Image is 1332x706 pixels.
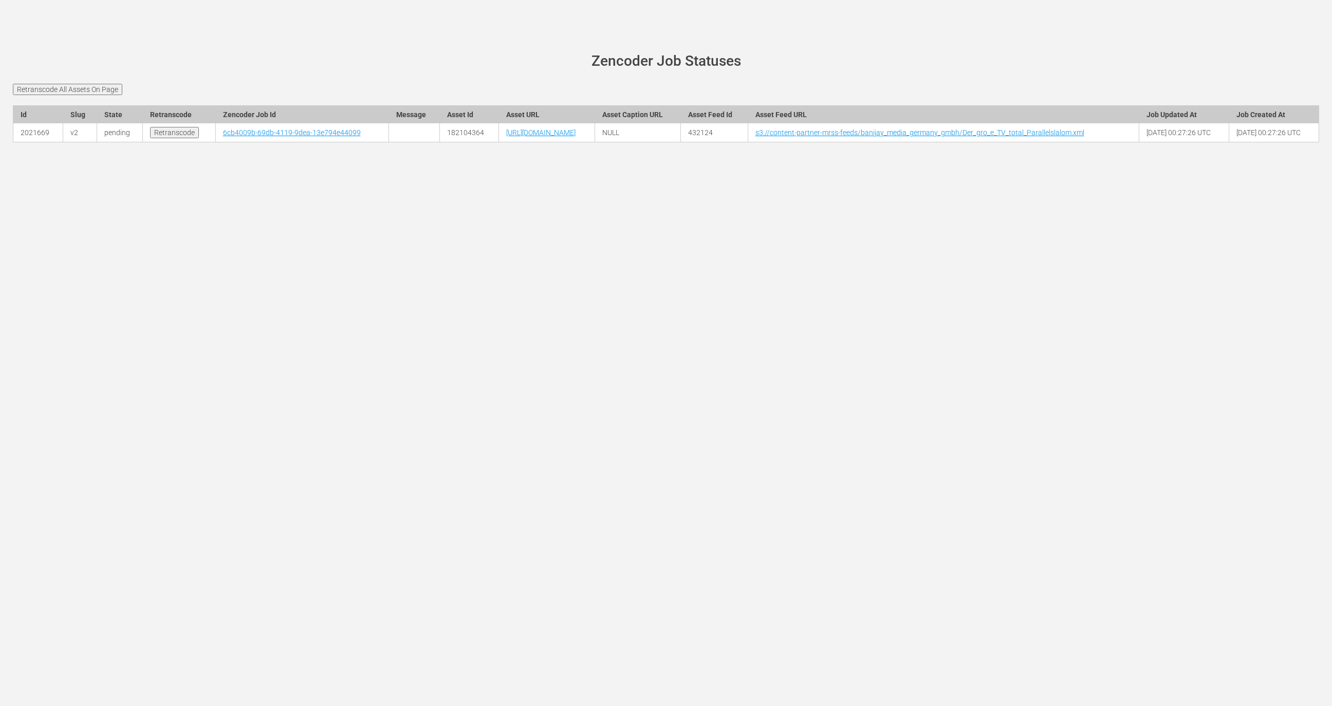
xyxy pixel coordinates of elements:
td: [DATE] 00:27:26 UTC [1229,123,1319,142]
td: NULL [595,123,680,142]
h1: Zencoder Job Statuses [27,53,1305,69]
th: Job Created At [1229,105,1319,123]
th: Asset Feed Id [680,105,748,123]
th: Asset Caption URL [595,105,680,123]
td: 2021669 [13,123,63,142]
td: v2 [63,123,97,142]
th: Asset Id [440,105,499,123]
th: Asset Feed URL [748,105,1139,123]
td: 182104364 [440,123,499,142]
th: Zencoder Job Id [215,105,389,123]
a: 6cb4009b-69db-4119-9dea-13e794e44099 [223,128,361,137]
th: Message [389,105,440,123]
td: 432124 [680,123,748,142]
a: s3://content-partner-mrss-feeds/banijay_media_germany_gmbh/Der_gro_e_TV_total_Parallelslalom.xml [755,128,1084,137]
a: [URL][DOMAIN_NAME] [506,128,576,137]
th: Retranscode [143,105,215,123]
th: Job Updated At [1139,105,1229,123]
th: State [97,105,143,123]
input: Retranscode [150,127,199,138]
td: [DATE] 00:27:26 UTC [1139,123,1229,142]
td: pending [97,123,143,142]
th: Id [13,105,63,123]
th: Slug [63,105,97,123]
input: Retranscode All Assets On Page [13,84,122,95]
th: Asset URL [499,105,595,123]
